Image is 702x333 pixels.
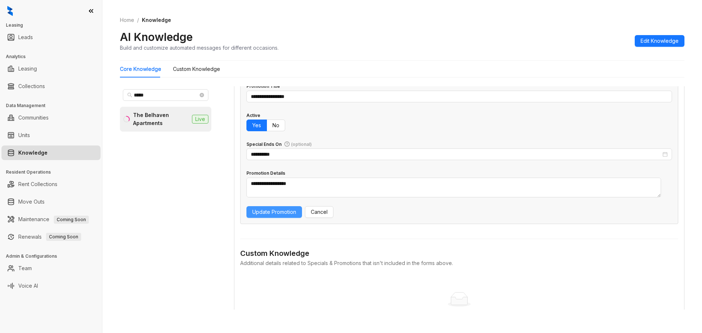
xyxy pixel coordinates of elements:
[18,110,49,125] a: Communities
[1,261,101,276] li: Team
[6,53,102,60] h3: Analytics
[1,194,101,209] li: Move Outs
[305,206,333,218] button: Cancel
[284,141,290,147] span: question-circle
[18,30,33,45] a: Leads
[1,30,101,45] li: Leads
[6,169,102,175] h3: Resident Operations
[311,208,328,216] span: Cancel
[7,6,13,16] img: logo
[291,141,312,147] span: (optional)
[252,208,296,216] span: Update Promotion
[18,145,48,160] a: Knowledge
[1,279,101,293] li: Voice AI
[272,122,279,128] span: No
[18,261,32,276] a: Team
[18,61,37,76] a: Leasing
[120,44,279,52] div: Build and customize automated messages for different occasions.
[1,212,101,227] li: Maintenance
[6,102,102,109] h3: Data Management
[1,79,101,94] li: Collections
[240,259,678,267] div: Additional details related to Specials & Promotions that isn't included in the forms above.
[118,16,136,24] a: Home
[54,216,89,224] span: Coming Soon
[137,16,139,24] li: /
[18,79,45,94] a: Collections
[240,248,678,259] div: Custom Knowledge
[246,83,280,90] div: Promotion Title
[127,92,132,98] span: search
[641,37,679,45] span: Edit Knowledge
[200,93,204,97] span: close-circle
[18,279,38,293] a: Voice AI
[635,35,684,47] button: Edit Knowledge
[192,115,208,124] span: Live
[246,112,260,119] div: Active
[6,22,102,29] h3: Leasing
[246,206,302,218] button: Update Promotion
[133,111,189,127] div: The Belhaven Apartments
[18,230,81,244] a: RenewalsComing Soon
[1,128,101,143] li: Units
[1,177,101,192] li: Rent Collections
[173,65,220,73] div: Custom Knowledge
[18,177,57,192] a: Rent Collections
[246,170,285,177] div: Promotion Details
[1,145,101,160] li: Knowledge
[46,233,81,241] span: Coming Soon
[252,122,261,128] span: Yes
[6,253,102,260] h3: Admin & Configurations
[246,141,312,148] div: Special Ends On
[120,30,193,44] h2: AI Knowledge
[18,194,45,209] a: Move Outs
[142,17,171,23] span: Knowledge
[1,61,101,76] li: Leasing
[120,65,161,73] div: Core Knowledge
[1,110,101,125] li: Communities
[1,230,101,244] li: Renewals
[18,128,30,143] a: Units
